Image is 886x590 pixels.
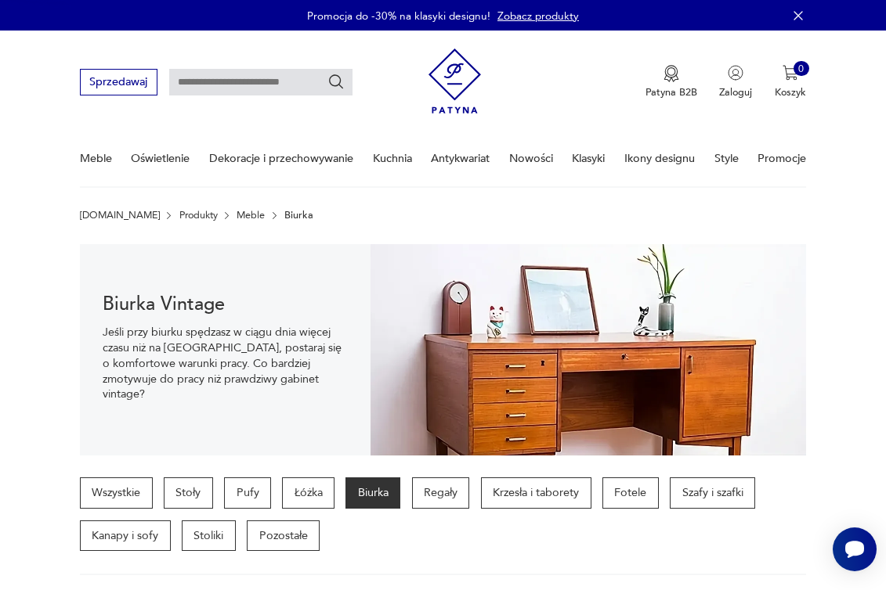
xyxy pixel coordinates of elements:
[714,131,739,185] a: Style
[282,477,335,509] a: Łóżka
[345,477,400,509] a: Biurka
[775,65,806,99] button: 0Koszyk
[624,131,695,185] a: Ikony designu
[670,477,755,509] a: Szafy i szafki
[164,477,213,509] a: Stoły
[373,131,412,185] a: Kuchnia
[412,477,470,509] a: Regały
[103,297,348,314] h1: Biurka Vintage
[758,131,806,185] a: Promocje
[209,131,353,185] a: Dekoracje i przechowywanie
[131,131,190,185] a: Oświetlenie
[646,65,697,99] a: Ikona medaluPatyna B2B
[284,210,313,221] p: Biurka
[775,85,806,99] p: Koszyk
[80,78,157,88] a: Sprzedawaj
[247,520,320,552] a: Pozostałe
[728,65,743,81] img: Ikonka użytkownika
[783,65,798,81] img: Ikona koszyka
[80,69,157,95] button: Sprzedawaj
[429,43,481,119] img: Patyna - sklep z meblami i dekoracjami vintage
[80,210,160,221] a: [DOMAIN_NAME]
[572,131,605,185] a: Klasyki
[371,244,806,455] img: 217794b411677fc89fd9d93ef6550404.webp
[481,477,591,509] a: Krzesła i taborety
[327,74,345,91] button: Szukaj
[664,65,679,82] img: Ikona medalu
[646,65,697,99] button: Patyna B2B
[833,527,877,571] iframe: Smartsupp widget button
[182,520,236,552] a: Stoliki
[794,61,809,77] div: 0
[602,477,659,509] a: Fotele
[719,65,752,99] button: Zaloguj
[179,210,218,221] a: Produkty
[224,477,271,509] a: Pufy
[307,9,490,23] p: Promocja do -30% na klasyki designu!
[80,131,112,185] a: Meble
[80,520,171,552] a: Kanapy i sofy
[497,9,579,23] a: Zobacz produkty
[646,85,697,99] p: Patyna B2B
[103,325,348,402] p: Jeśli przy biurku spędzasz w ciągu dnia więcej czasu niż na [GEOGRAPHIC_DATA], postaraj się o kom...
[431,131,490,185] a: Antykwariat
[237,210,265,221] a: Meble
[509,131,553,185] a: Nowości
[719,85,752,99] p: Zaloguj
[80,477,153,509] a: Wszystkie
